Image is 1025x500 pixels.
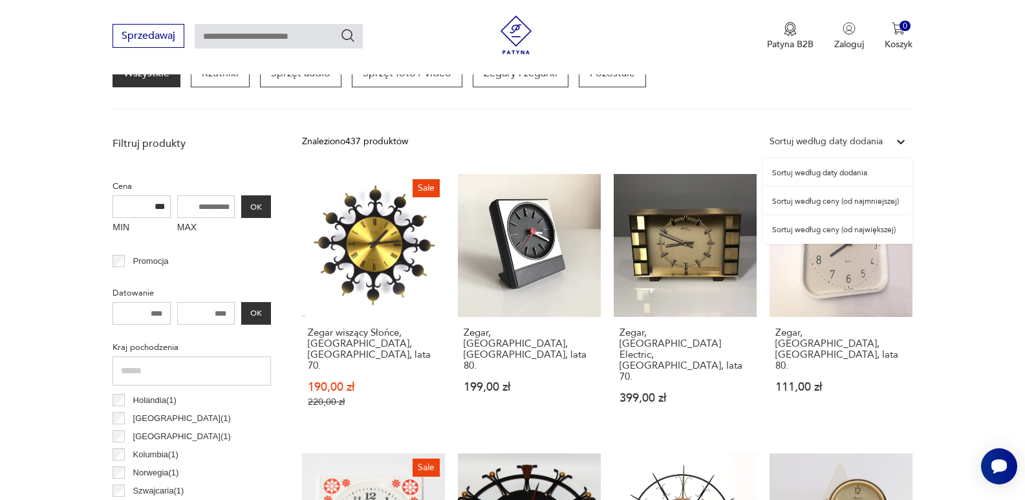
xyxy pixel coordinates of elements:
img: Ikona koszyka [892,22,905,35]
p: Cena [113,179,271,193]
div: Sortuj według ceny (od najmniejszej) [763,187,912,215]
a: Zegar, Atlanta Electric, Niemcy, lata 70.Zegar, [GEOGRAPHIC_DATA] Electric, [GEOGRAPHIC_DATA], la... [614,174,757,433]
h3: Zegar, [GEOGRAPHIC_DATA], [GEOGRAPHIC_DATA], lata 80. [775,327,907,371]
p: Datowanie [113,286,271,300]
p: Kraj pochodzenia [113,340,271,354]
p: 220,00 zł [308,397,439,408]
a: Zegar, Kienzle, Niemcy, lata 80.Zegar, [GEOGRAPHIC_DATA], [GEOGRAPHIC_DATA], lata 80.111,00 zł [770,174,912,433]
p: Szwajcaria ( 1 ) [133,484,184,498]
p: Holandia ( 1 ) [133,393,177,408]
p: Filtruj produkty [113,136,271,151]
p: Kolumbia ( 1 ) [133,448,178,462]
img: Ikona medalu [784,22,797,36]
img: Patyna - sklep z meblami i dekoracjami vintage [497,16,535,54]
img: Ikonka użytkownika [843,22,856,35]
p: Patyna B2B [767,38,814,50]
h3: Zegar, [GEOGRAPHIC_DATA] Electric, [GEOGRAPHIC_DATA], lata 70. [620,327,751,382]
div: Znaleziono 437 produktów [302,135,408,149]
button: Patyna B2B [767,22,814,50]
p: [GEOGRAPHIC_DATA] ( 1 ) [133,411,231,426]
label: MAX [177,218,235,239]
p: 111,00 zł [775,382,907,393]
a: SaleZegar wiszący Słońce, Weimar, Niemcy, lata 70.Zegar wiszący Słońce, [GEOGRAPHIC_DATA], [GEOGR... [302,174,445,433]
p: Promocja [133,254,169,268]
button: Sprzedawaj [113,24,184,48]
a: Zegar, Aachen, Niemcy, lata 80.Zegar, [GEOGRAPHIC_DATA], [GEOGRAPHIC_DATA], lata 80.199,00 zł [458,174,601,433]
div: 0 [900,21,911,32]
button: OK [241,195,271,218]
p: 399,00 zł [620,393,751,404]
h3: Zegar wiszący Słońce, [GEOGRAPHIC_DATA], [GEOGRAPHIC_DATA], lata 70. [308,327,439,371]
div: Sortuj według daty dodania [763,158,912,187]
button: Zaloguj [834,22,864,50]
a: Sprzedawaj [113,32,184,41]
button: OK [241,302,271,325]
button: Szukaj [340,28,356,43]
iframe: Smartsupp widget button [981,448,1017,484]
div: Sortuj według ceny (od największej) [763,215,912,244]
p: 190,00 zł [308,382,439,393]
p: [GEOGRAPHIC_DATA] ( 1 ) [133,429,231,444]
p: Koszyk [885,38,912,50]
p: 199,00 zł [464,382,595,393]
button: 0Koszyk [885,22,912,50]
label: MIN [113,218,171,239]
p: Norwegia ( 1 ) [133,466,179,480]
a: Ikona medaluPatyna B2B [767,22,814,50]
h3: Zegar, [GEOGRAPHIC_DATA], [GEOGRAPHIC_DATA], lata 80. [464,327,595,371]
div: Sortuj według daty dodania [770,135,883,149]
p: Zaloguj [834,38,864,50]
